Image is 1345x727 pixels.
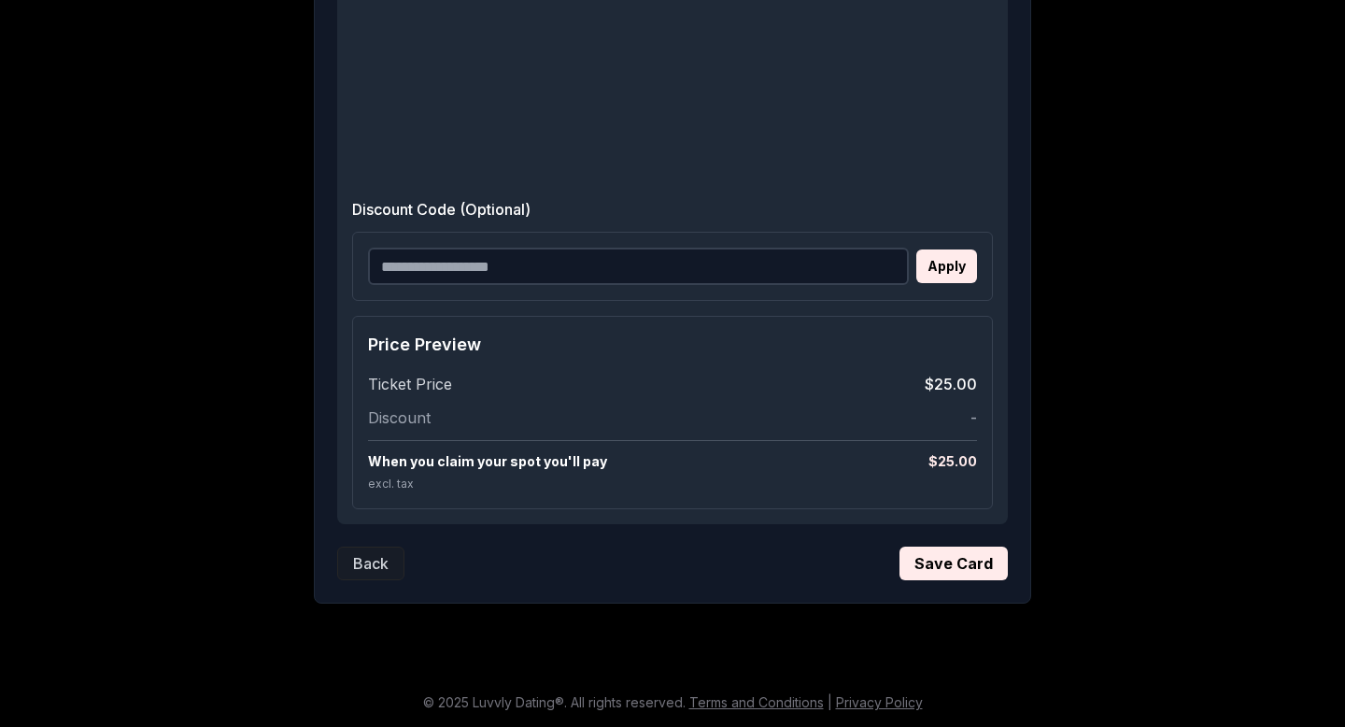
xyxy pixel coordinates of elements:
[916,249,977,283] button: Apply
[352,198,993,221] label: Discount Code (Optional)
[925,373,977,395] span: $25.00
[368,477,414,491] span: excl. tax
[368,406,431,429] span: Discount
[368,373,452,395] span: Ticket Price
[368,332,977,358] h4: Price Preview
[836,694,923,710] a: Privacy Policy
[928,452,977,471] span: $ 25.00
[689,694,824,710] a: Terms and Conditions
[368,452,607,471] span: When you claim your spot you'll pay
[970,406,977,429] span: -
[828,694,832,710] span: |
[337,547,404,580] button: Back
[899,547,1008,580] button: Save Card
